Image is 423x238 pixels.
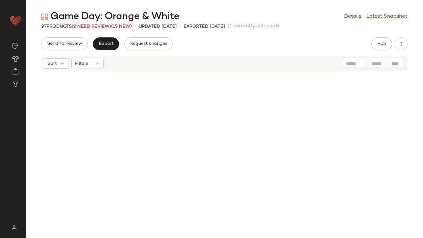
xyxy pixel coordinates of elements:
[41,14,48,20] img: svg%3e
[134,23,136,30] span: •
[41,23,132,30] div: Products
[75,60,88,67] span: Filters
[227,23,279,30] span: (1 currently selected)
[111,24,132,29] span: (15 New)
[130,41,167,46] span: Request changes
[47,41,82,46] span: Send for Review
[48,60,57,67] span: Sort
[8,225,20,230] img: svg%3e
[9,14,22,27] img: heart_red.DM2ytmEG.svg
[139,23,177,30] p: updated [DATE]
[184,23,225,30] p: Exported [DATE]
[366,13,407,21] a: Latest Snapshot
[41,10,179,23] div: Game Day: Orange & White
[98,41,113,46] span: Export
[124,37,173,50] button: Request changes
[344,13,361,21] a: Details
[41,24,47,29] span: 97
[41,37,88,50] button: Send for Review
[93,37,119,50] button: Export
[179,23,181,30] span: •
[371,37,392,50] button: Hub
[72,24,111,29] span: (2 Need Review)
[377,41,386,46] span: Hub
[12,43,18,49] img: svg%3e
